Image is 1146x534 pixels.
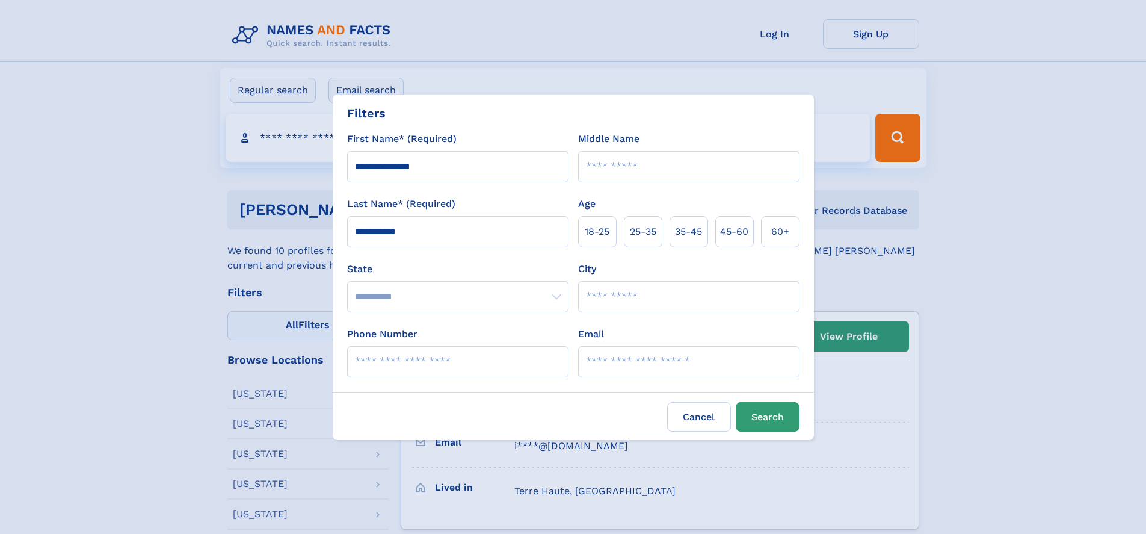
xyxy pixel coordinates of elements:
span: 60+ [771,225,789,239]
span: 35‑45 [675,225,702,239]
label: Phone Number [347,327,417,341]
label: Cancel [667,402,731,432]
span: 18‑25 [585,225,609,239]
label: Last Name* (Required) [347,197,455,211]
label: First Name* (Required) [347,132,457,146]
button: Search [736,402,799,432]
label: Email [578,327,604,341]
div: Filters [347,104,386,122]
label: Middle Name [578,132,639,146]
span: 45‑60 [720,225,748,239]
span: 25‑35 [630,225,656,239]
label: State [347,262,568,276]
label: City [578,262,596,276]
label: Age [578,197,596,211]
